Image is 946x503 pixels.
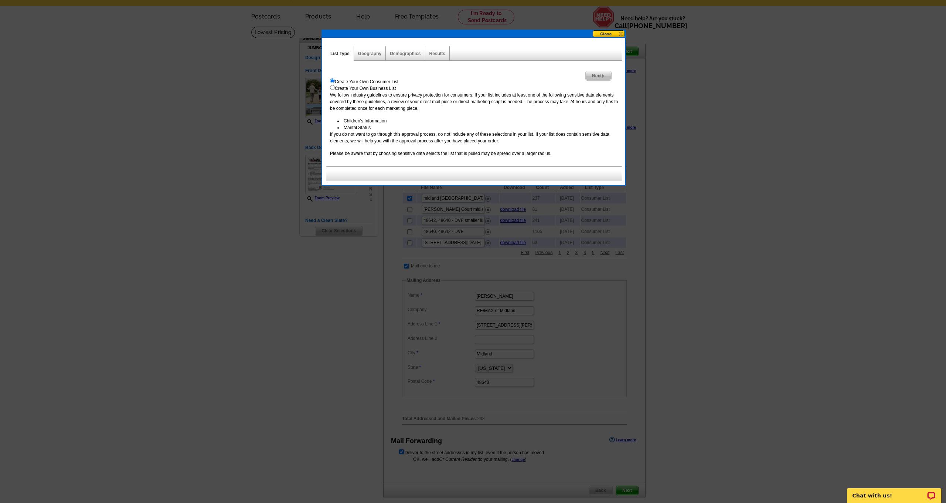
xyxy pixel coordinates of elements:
div: Create Your Own Consumer List [330,78,618,85]
a: Next [585,71,612,81]
a: Demographics [390,51,421,56]
a: Results [429,51,445,56]
a: List Type [330,51,350,56]
a: Geography [358,51,381,56]
div: Create Your Own Business List [330,85,618,92]
iframe: LiveChat chat widget [842,480,946,503]
p: If you do not want to go through this approval process, do not include any of these selections in... [330,131,618,144]
span: Next [586,71,611,80]
img: button-next-arrow-gray.png [602,74,605,78]
p: We follow industry guidelines to ensure privacy protection for consumers. If your list includes a... [330,92,618,112]
p: Please be aware that by choosing sensitive data selects the list that is pulled may be spread ove... [330,150,618,157]
li: Marital Status [337,124,618,131]
li: Children's Information [337,118,618,124]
